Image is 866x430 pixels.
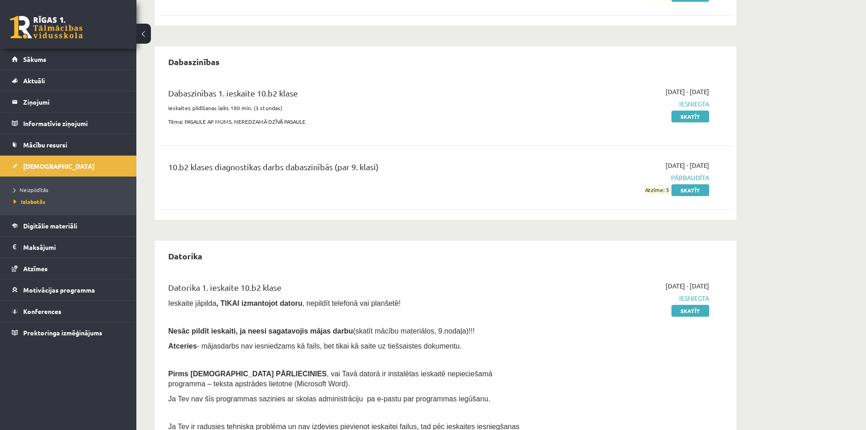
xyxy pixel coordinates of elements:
span: Nesāc pildīt ieskaiti, ja neesi sagatavojis mājas darbu [168,327,353,335]
div: Datorika 1. ieskaite 10.b2 klase [168,281,524,298]
a: Mācību resursi [12,134,125,155]
b: , TIKAI izmantojot datoru [216,299,302,307]
span: Konferences [23,307,61,315]
legend: Informatīvie ziņojumi [23,113,125,134]
h2: Dabaszinības [159,51,229,72]
a: Atzīmes [12,258,125,279]
span: Digitālie materiāli [23,222,77,230]
span: Pārbaudīta [538,173,709,182]
span: [DATE] - [DATE] [666,87,709,96]
a: Informatīvie ziņojumi [12,113,125,134]
a: Konferences [12,301,125,322]
a: Skatīt [671,184,709,196]
span: Proktoringa izmēģinājums [23,329,102,337]
span: Neizpildītās [14,186,48,193]
a: Motivācijas programma [12,279,125,300]
a: Ziņojumi [12,91,125,112]
b: Atceries [168,342,197,350]
h2: Datorika [159,245,211,267]
span: (skatīt mācību materiālos, 9.nodaļa)!!! [353,327,475,335]
a: Skatīt [671,305,709,317]
span: Mācību resursi [23,141,67,149]
span: Pirms [DEMOGRAPHIC_DATA] PĀRLIECINIES [168,370,327,378]
div: Dabaszinības 1. ieskaite 10.b2 klase [168,87,524,104]
a: Maksājumi [12,237,125,258]
span: Atzīme: 5 [644,185,670,195]
legend: Ziņojumi [23,91,125,112]
p: Ieskaites pildīšanas laiks 180 min. (3 stundas) [168,104,524,112]
span: - mājasdarbs nav iesniedzams kā fails, bet tikai kā saite uz tiešsaistes dokumentu. [168,342,462,350]
span: Atzīmes [23,264,48,273]
legend: Maksājumi [23,237,125,258]
span: Motivācijas programma [23,286,95,294]
a: [DEMOGRAPHIC_DATA] [12,156,125,177]
span: Iesniegta [538,293,709,303]
span: Izlabotās [14,198,45,205]
a: Neizpildītās [14,186,127,194]
p: Tēma: PASAULE AP MUMS. NEREDZAMĀ DZĪVĀ PASAULE [168,117,524,126]
span: Iesniegta [538,99,709,109]
a: Digitālie materiāli [12,215,125,236]
span: Aktuāli [23,76,45,85]
div: 10.b2 klases diagnostikas darbs dabaszinībās (par 9. klasi) [168,161,524,177]
a: Rīgas 1. Tālmācības vidusskola [10,16,83,39]
a: Aktuāli [12,70,125,91]
span: , vai Tavā datorā ir instalētas ieskaitē nepieciešamā programma – teksta apstrādes lietotne (Micr... [168,370,492,388]
a: Sākums [12,49,125,70]
a: Skatīt [671,111,709,122]
span: Ieskaite jāpilda , nepildīt telefonā vai planšetē! [168,299,400,307]
span: [DATE] - [DATE] [666,161,709,170]
a: Proktoringa izmēģinājums [12,322,125,343]
span: Ja Tev nav šīs programmas sazinies ar skolas administrāciju pa e-pastu par programmas iegūšanu. [168,395,490,403]
span: Sākums [23,55,46,63]
span: [DATE] - [DATE] [666,281,709,291]
a: Izlabotās [14,197,127,206]
span: [DEMOGRAPHIC_DATA] [23,162,95,170]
